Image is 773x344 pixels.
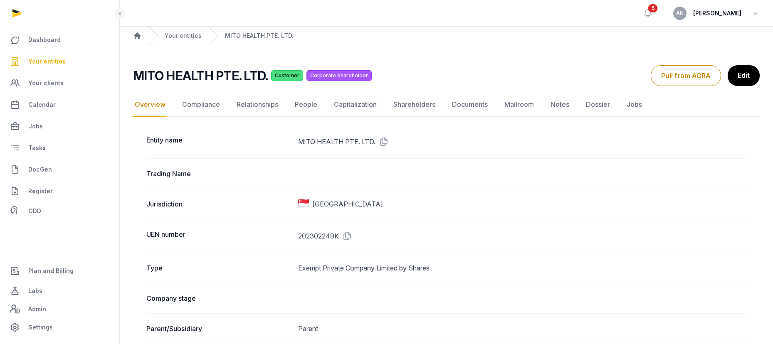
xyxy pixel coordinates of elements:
[235,93,280,117] a: Relationships
[298,324,746,334] dd: Parent
[503,93,536,117] a: Mailroom
[7,261,113,281] a: Plan and Billing
[146,263,291,273] dt: Type
[7,95,113,115] a: Calendar
[728,65,760,86] a: Edit
[271,70,303,81] span: Customer
[120,27,773,45] nav: Breadcrumb
[146,135,291,148] dt: Entity name
[7,301,113,317] a: Admin
[306,70,372,81] span: Corporate Shareholder
[133,93,167,117] a: Overview
[673,7,687,20] button: AN
[146,169,291,179] dt: Trading Name
[28,35,61,45] span: Dashboard
[7,281,113,301] a: Labs
[7,116,113,136] a: Jobs
[7,138,113,158] a: Tasks
[28,165,52,174] span: DocGen
[648,4,658,12] span: 5
[7,52,113,71] a: Your entities
[549,93,571,117] a: Notes
[28,304,46,314] span: Admin
[7,181,113,201] a: Register
[28,57,66,66] span: Your entities
[28,78,64,88] span: Your clients
[7,30,113,50] a: Dashboard
[146,293,291,303] dt: Company stage
[450,93,489,117] a: Documents
[146,324,291,334] dt: Parent/Subsidiary
[28,121,43,131] span: Jobs
[312,199,383,209] span: [GEOGRAPHIC_DATA]
[676,11,684,16] span: AN
[146,229,291,243] dt: UEN number
[28,266,74,276] span: Plan and Billing
[298,229,746,243] dd: 202302249K
[7,160,113,179] a: DocGen
[7,203,113,219] a: CDD
[165,32,202,40] a: Your entities
[651,65,721,86] button: Pull from ACRA
[133,93,760,117] nav: Tabs
[298,263,746,273] dd: Exempt Private Company Limited by Shares
[180,93,222,117] a: Compliance
[7,317,113,337] a: Settings
[584,93,612,117] a: Dossier
[28,206,41,216] span: CDD
[298,135,746,148] dd: MITO HEALTH PTE. LTD.
[392,93,437,117] a: Shareholders
[28,186,53,196] span: Register
[625,93,644,117] a: Jobs
[332,93,378,117] a: Capitalization
[146,199,291,209] dt: Jurisdiction
[693,8,741,18] span: [PERSON_NAME]
[28,286,42,296] span: Labs
[293,93,319,117] a: People
[225,32,294,40] a: MITO HEALTH PTE. LTD.
[7,73,113,93] a: Your clients
[28,143,46,153] span: Tasks
[28,100,56,110] span: Calendar
[133,68,268,83] h2: MITO HEALTH PTE. LTD.
[28,322,53,332] span: Settings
